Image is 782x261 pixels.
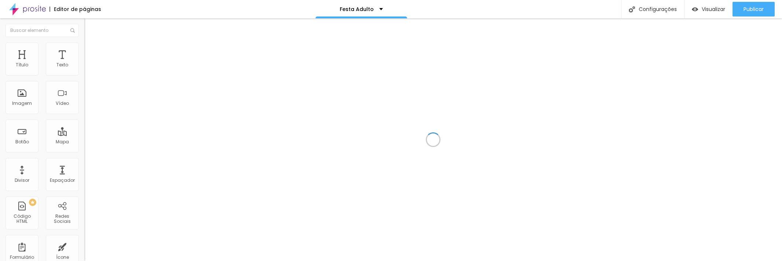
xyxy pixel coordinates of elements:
font: Formulário [10,254,34,260]
img: view-1.svg [692,6,698,12]
input: Buscar elemento [5,24,79,37]
font: Festa Adulto [340,5,374,13]
img: Ícone [70,28,75,33]
button: Publicar [733,2,775,16]
img: Ícone [629,6,635,12]
font: Imagem [12,100,32,106]
font: Espaçador [50,177,75,183]
font: Visualizar [702,5,725,13]
button: Visualizar [685,2,733,16]
font: Vídeo [56,100,69,106]
font: Configurações [639,5,677,13]
font: Divisor [15,177,29,183]
font: Ícone [56,254,69,260]
font: Redes Sociais [54,213,71,224]
font: Mapa [56,139,69,145]
font: Código HTML [14,213,31,224]
font: Publicar [744,5,764,13]
font: Editor de páginas [54,5,101,13]
font: Botão [15,139,29,145]
font: Texto [56,62,68,68]
font: Título [16,62,28,68]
